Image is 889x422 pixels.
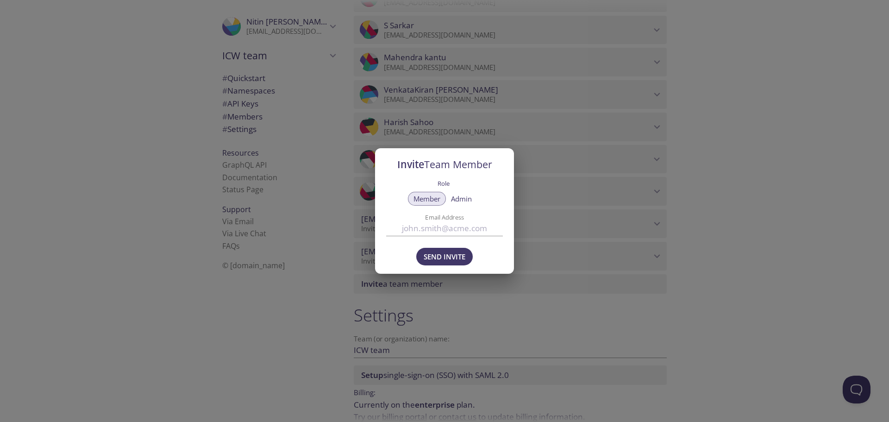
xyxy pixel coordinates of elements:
span: Team Member [424,157,492,171]
label: Email Address [401,214,488,220]
button: Member [408,192,446,206]
button: Admin [445,192,477,206]
span: Invite [397,157,492,171]
label: Role [438,177,450,189]
span: Send Invite [424,251,465,263]
button: Send Invite [416,248,473,265]
input: john.smith@acme.com [386,221,503,236]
